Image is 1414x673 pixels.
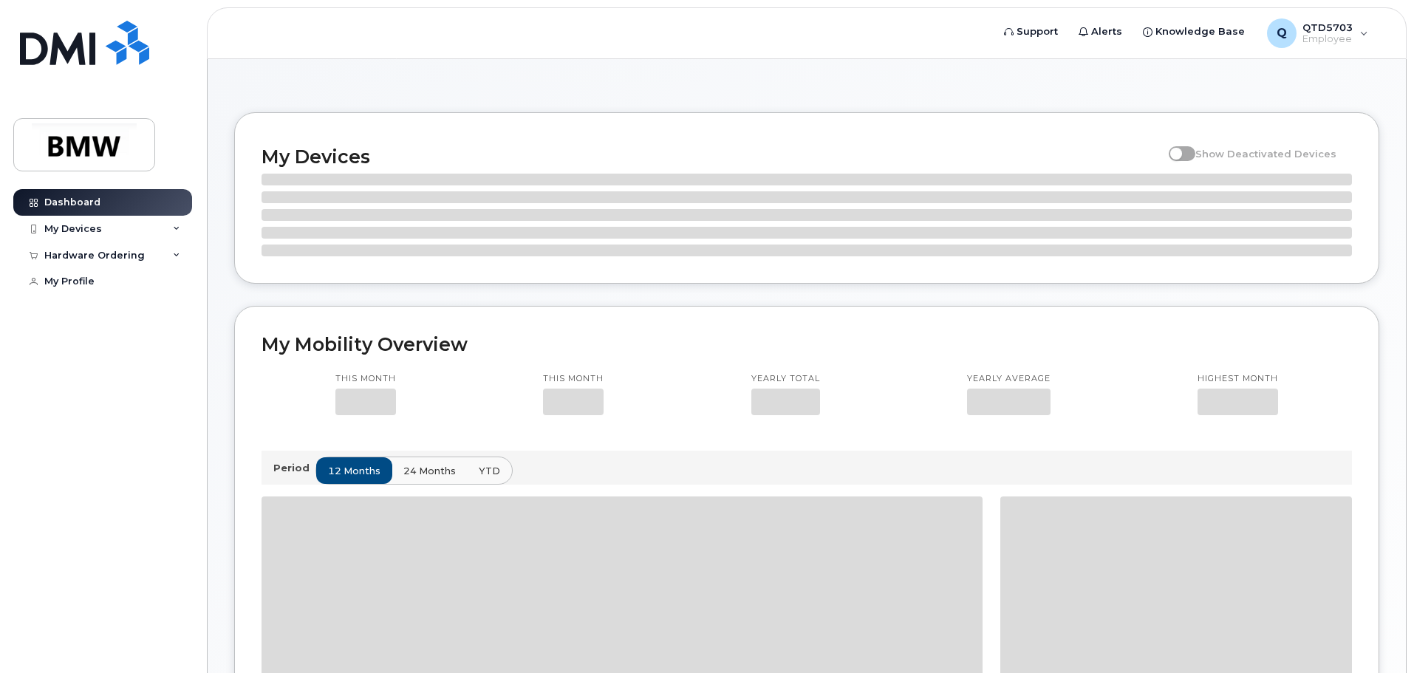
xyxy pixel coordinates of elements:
input: Show Deactivated Devices [1169,140,1181,151]
span: Show Deactivated Devices [1195,148,1336,160]
p: Highest month [1198,373,1278,385]
h2: My Mobility Overview [262,333,1352,355]
p: Yearly average [967,373,1051,385]
p: This month [335,373,396,385]
span: YTD [479,464,500,478]
p: Period [273,461,315,475]
p: Yearly total [751,373,820,385]
span: 24 months [403,464,456,478]
h2: My Devices [262,146,1161,168]
p: This month [543,373,604,385]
